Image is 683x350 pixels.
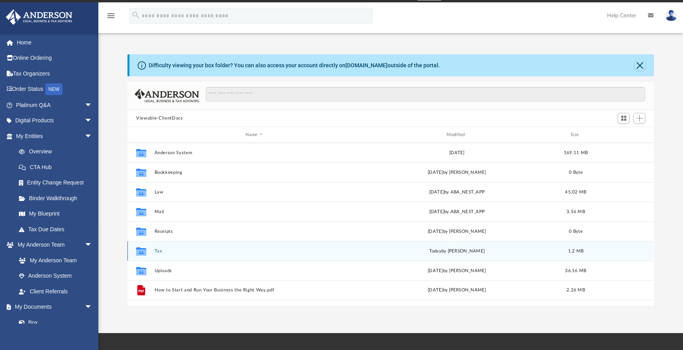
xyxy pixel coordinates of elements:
[564,151,588,155] span: 169.11 MB
[11,252,96,268] a: My Anderson Team
[155,170,354,175] button: Bookkeeping
[6,66,104,81] a: Tax Organizers
[357,149,557,157] div: [DATE]
[567,288,585,292] span: 2.26 MB
[11,175,104,191] a: Entity Change Request
[565,269,587,273] span: 36.16 MB
[665,10,677,21] img: User Pic
[6,35,104,50] a: Home
[357,189,557,196] div: [DATE] by ABA_NEST_APP
[567,210,585,214] span: 3.56 MB
[155,190,354,195] button: Law
[131,11,140,19] i: search
[6,50,104,66] a: Online Ordering
[6,299,100,315] a: My Documentsarrow_drop_down
[565,190,587,194] span: 45.02 MB
[635,60,646,71] button: Close
[595,131,650,138] div: id
[85,97,100,113] span: arrow_drop_down
[11,221,104,237] a: Tax Due Dates
[11,206,100,222] a: My Blueprint
[569,229,583,234] span: 0 Byte
[45,83,63,95] div: NEW
[345,62,388,68] a: [DOMAIN_NAME]
[11,284,100,299] a: Client Referrals
[136,115,183,122] button: Viewable-ClientDocs
[85,113,100,129] span: arrow_drop_down
[11,315,96,330] a: Box
[106,15,116,20] a: menu
[569,170,583,175] span: 0 Byte
[155,209,354,214] button: Mail
[155,268,354,273] button: Uploads
[6,128,104,144] a: My Entitiesarrow_drop_down
[155,229,354,234] button: Receipts
[154,131,354,138] div: Name
[357,131,557,138] div: Modified
[206,87,645,102] input: Search files and folders
[6,237,100,253] a: My Anderson Teamarrow_drop_down
[155,150,354,155] button: Anderson System
[11,144,104,160] a: Overview
[357,287,557,294] div: [DATE] by [PERSON_NAME]
[149,61,440,70] div: Difficulty viewing your box folder? You can also access your account directly on outside of the p...
[429,249,441,253] span: today
[6,113,104,129] a: Digital Productsarrow_drop_down
[560,131,592,138] div: Size
[85,237,100,253] span: arrow_drop_down
[131,131,151,138] div: id
[155,249,354,254] button: Tax
[357,248,557,255] div: by [PERSON_NAME]
[568,249,584,253] span: 1.2 MB
[357,208,557,216] div: [DATE] by ABA_NEST_APP
[357,267,557,274] div: [DATE] by [PERSON_NAME]
[618,113,629,124] button: Switch to Grid View
[11,268,100,284] a: Anderson System
[85,128,100,144] span: arrow_drop_down
[357,169,557,176] div: [DATE] by [PERSON_NAME]
[11,190,104,206] a: Binder Walkthrough
[155,287,354,293] button: How to Start and Run Your Business the Right Way.pdf
[106,11,116,20] i: menu
[85,299,100,315] span: arrow_drop_down
[6,97,104,113] a: Platinum Q&Aarrow_drop_down
[4,9,75,25] img: Anderson Advisors Platinum Portal
[127,143,653,306] div: grid
[357,228,557,235] div: [DATE] by [PERSON_NAME]
[6,81,104,98] a: Order StatusNEW
[11,159,104,175] a: CTA Hub
[633,113,645,124] button: Add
